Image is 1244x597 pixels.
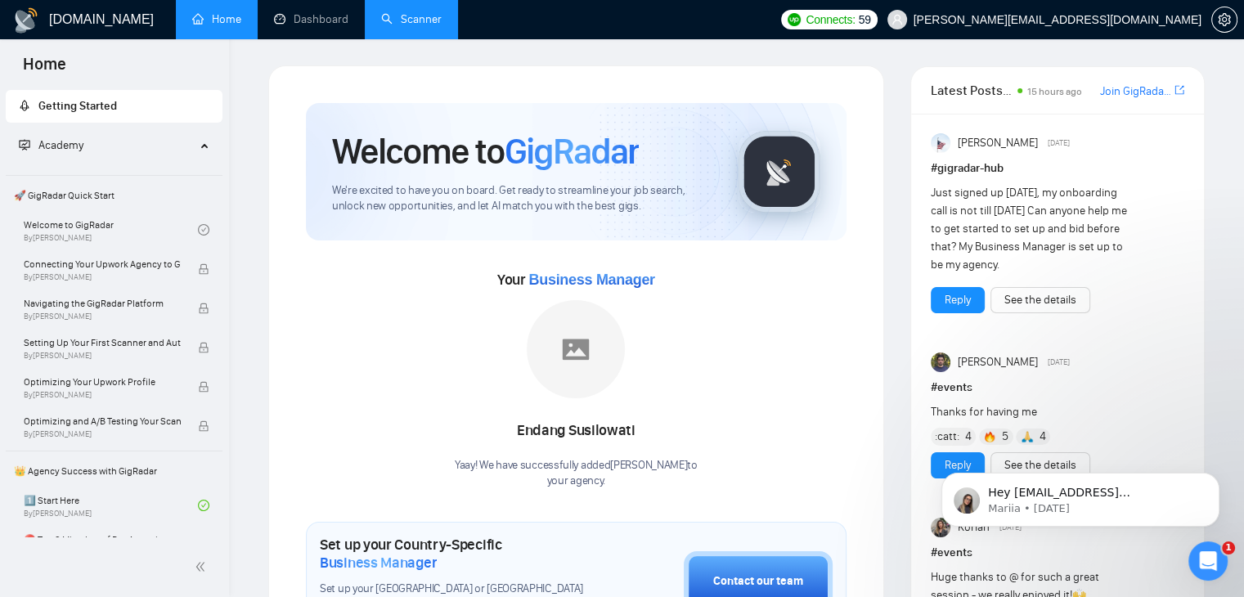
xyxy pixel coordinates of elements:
span: Business Manager [528,272,654,288]
button: See the details [990,287,1090,313]
img: Anisuzzaman Khan [931,133,950,153]
span: By [PERSON_NAME] [24,351,181,361]
span: 5 [1002,429,1008,445]
a: Reply [945,291,971,309]
div: Yaay! We have successfully added [PERSON_NAME] to [455,458,698,489]
span: 59 [859,11,871,29]
span: lock [198,303,209,314]
span: rocket [19,100,30,111]
span: lock [198,420,209,432]
img: upwork-logo.png [788,13,801,26]
span: Your [497,271,655,289]
span: By [PERSON_NAME] [24,429,181,439]
h1: Set up your Country-Specific [320,536,602,572]
img: 🙏 [1022,431,1033,442]
span: check-circle [198,500,209,511]
span: double-left [195,559,211,575]
img: logo [13,7,39,34]
img: placeholder.png [527,300,625,398]
button: Reply [931,287,985,313]
button: setting [1211,7,1237,33]
span: Academy [19,138,83,152]
a: searchScanner [381,12,442,26]
img: 🔥 [984,431,995,442]
a: See the details [1004,291,1076,309]
a: ⛔ Top 3 Mistakes of Pro Agencies [24,527,198,563]
a: homeHome [192,12,241,26]
span: 15 hours ago [1027,86,1082,97]
img: Toby Fox-Mason [931,352,950,372]
span: GigRadar [505,129,639,173]
span: By [PERSON_NAME] [24,272,181,282]
span: Connecting Your Upwork Agency to GigRadar [24,256,181,272]
span: user [891,14,903,25]
a: export [1174,83,1184,98]
span: 1 [1222,541,1235,554]
a: Join GigRadar Slack Community [1100,83,1171,101]
span: lock [198,263,209,275]
p: your agency . [455,474,698,489]
span: By [PERSON_NAME] [24,390,181,400]
div: Endang Susilowati [455,417,698,445]
span: Connects: [806,11,855,29]
span: Setting Up Your First Scanner and Auto-Bidder [24,334,181,351]
span: setting [1212,13,1237,26]
span: fund-projection-screen [19,139,30,150]
span: Academy [38,138,83,152]
span: Optimizing Your Upwork Profile [24,374,181,390]
span: [PERSON_NAME] [957,353,1037,371]
span: 👑 Agency Success with GigRadar [7,455,221,487]
span: Navigating the GigRadar Platform [24,295,181,312]
iframe: Intercom live chat [1188,541,1228,581]
span: Home [10,52,79,87]
span: Business Manager [320,554,437,572]
span: We're excited to have you on board. Get ready to streamline your job search, unlock new opportuni... [332,183,712,214]
span: Optimizing and A/B Testing Your Scanner for Better Results [24,413,181,429]
div: Contact our team [713,572,803,590]
span: :catt: [935,428,959,446]
span: [DATE] [1048,355,1070,370]
iframe: Intercom notifications message [917,438,1244,553]
span: [DATE] [1048,136,1070,150]
span: 🚀 GigRadar Quick Start [7,179,221,212]
h1: # gigradar-hub [931,159,1184,177]
h1: Welcome to [332,129,639,173]
span: export [1174,83,1184,97]
span: 4 [965,429,972,445]
span: lock [198,381,209,393]
span: check-circle [198,224,209,236]
h1: # events [931,379,1184,397]
h1: # events [931,544,1184,562]
div: Just signed up [DATE], my onboarding call is not till [DATE] Can anyone help me to get started to... [931,184,1134,274]
span: [PERSON_NAME] [957,134,1037,152]
div: Thanks for having me [931,403,1134,421]
a: dashboardDashboard [274,12,348,26]
span: By [PERSON_NAME] [24,312,181,321]
li: Getting Started [6,90,222,123]
a: Welcome to GigRadarBy[PERSON_NAME] [24,212,198,248]
a: 1️⃣ Start HereBy[PERSON_NAME] [24,487,198,523]
span: lock [198,342,209,353]
span: Latest Posts from the GigRadar Community [931,80,1013,101]
span: 4 [1039,429,1045,445]
span: Getting Started [38,99,117,113]
a: setting [1211,13,1237,26]
img: gigradar-logo.png [739,131,820,213]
